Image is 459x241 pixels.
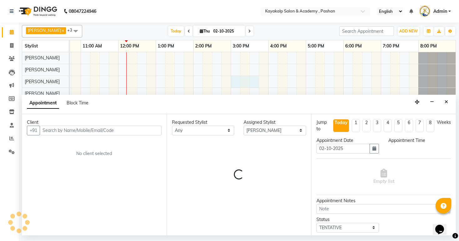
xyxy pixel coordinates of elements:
a: 1:00 PM [156,42,176,51]
li: 1 [352,119,360,132]
div: Appointment Time [388,137,451,144]
div: Appointment Date [316,137,379,144]
div: Weeks [437,119,451,126]
a: 4:00 PM [269,42,288,51]
span: Admin [433,8,447,15]
li: 5 [394,119,402,132]
span: [PERSON_NAME] [25,91,60,96]
a: 6:00 PM [344,42,363,51]
li: 2 [362,119,371,132]
a: 3:00 PM [231,42,251,51]
span: [PERSON_NAME] [28,28,61,33]
div: Jump to [316,119,330,132]
li: 3 [373,119,381,132]
span: Empty list [373,169,394,185]
span: Thu [198,29,211,33]
input: Search Appointment [339,26,394,36]
iframe: chat widget [433,216,453,235]
input: Search by Name/Mobile/Email/Code [40,126,162,135]
li: 6 [405,119,413,132]
div: No client selected [42,150,147,157]
span: Today [168,26,184,36]
a: 8:00 PM [419,42,438,51]
li: 4 [384,119,392,132]
div: Appointment Notes [316,198,451,204]
a: 11:00 AM [81,42,103,51]
a: 2:00 PM [194,42,213,51]
span: Stylist [25,43,38,49]
span: [PERSON_NAME] [25,67,60,73]
span: Block Time [67,100,88,106]
li: 8 [426,119,434,132]
span: ADD NEW [399,29,418,33]
span: [PERSON_NAME] [25,79,60,84]
input: 2025-10-02 [211,27,243,36]
img: logo [16,3,59,20]
input: yyyy-mm-dd [316,144,370,153]
div: Assigned Stylist [244,119,306,126]
button: Close [442,97,451,107]
a: x [61,28,64,33]
li: 7 [416,119,424,132]
a: 5:00 PM [306,42,326,51]
div: Status [316,216,379,223]
button: ADD NEW [398,27,419,36]
div: Today [335,119,348,126]
span: [PERSON_NAME] [25,55,60,61]
img: Admin [419,6,430,17]
span: Appointment [27,98,59,109]
span: +3 [67,28,77,33]
a: 12:00 PM [119,42,141,51]
div: Requested Stylist [172,119,235,126]
button: +91 [27,126,40,135]
a: 7:00 PM [381,42,401,51]
div: Client [27,119,162,126]
b: 08047224946 [69,3,96,20]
